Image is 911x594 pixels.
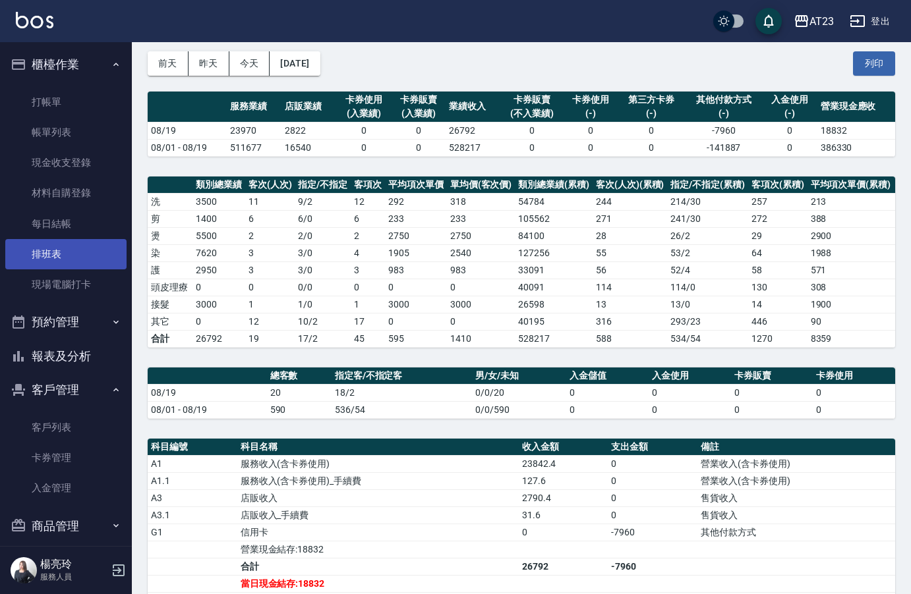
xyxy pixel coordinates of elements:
td: 0 [618,122,685,139]
td: 2540 [447,244,515,261]
td: 0 [391,122,446,139]
th: 科目編號 [148,439,237,456]
td: 2790.4 [519,489,608,506]
td: 0 [447,313,515,330]
td: 114 / 0 [667,279,748,296]
td: 護 [148,261,192,279]
td: 0 / 0 [295,279,351,296]
td: 0/0/20 [472,384,566,401]
th: 客次(人次)(累積) [593,176,668,194]
td: -7960 [608,524,697,541]
td: 26792 [519,558,608,575]
td: 588 [593,330,668,347]
td: 08/01 - 08/19 [148,401,267,418]
td: 2822 [281,122,336,139]
td: 18/2 [332,384,472,401]
td: 0 [731,401,813,418]
td: 店販收入 [237,489,519,506]
td: 983 [447,261,515,279]
th: 收入金額 [519,439,608,456]
th: 營業現金應收 [817,92,895,122]
a: 客戶列表 [5,412,127,443]
th: 卡券販賣 [731,367,813,385]
td: 0 [192,313,245,330]
td: 272 [748,210,808,227]
td: 合計 [237,558,519,575]
div: (-) [567,107,615,121]
td: 318 [447,193,515,210]
td: 0 [500,122,564,139]
td: 0/0/590 [472,401,566,418]
td: 營業收入(含卡券使用) [697,455,895,472]
th: 客項次(累積) [748,176,808,194]
td: 0 [649,401,731,418]
td: 0 [564,139,618,156]
th: 平均項次單價 [385,176,447,194]
td: 590 [267,401,332,418]
td: 3000 [447,296,515,313]
td: 染 [148,244,192,261]
td: 其它 [148,313,192,330]
th: 男/女/未知 [472,367,566,385]
div: 其他付款方式 [688,93,759,107]
td: 店販收入_手續費 [237,506,519,524]
td: 16540 [281,139,336,156]
button: save [755,8,782,34]
td: 56 [593,261,668,279]
td: 214 / 30 [667,193,748,210]
td: 0 [192,279,245,296]
td: G1 [148,524,237,541]
th: 客次(人次) [245,176,295,194]
td: 388 [808,210,895,227]
td: 2750 [447,227,515,244]
td: 55 [593,244,668,261]
td: A3 [148,489,237,506]
td: 1905 [385,244,447,261]
td: 233 [385,210,447,227]
a: 材料自購登錄 [5,178,127,208]
td: 595 [385,330,447,347]
td: 1 [351,296,385,313]
div: (入業績) [394,107,442,121]
td: 1988 [808,244,895,261]
button: 昨天 [189,51,229,76]
button: 櫃檯作業 [5,47,127,82]
td: 合計 [148,330,192,347]
td: 17 [351,313,385,330]
div: 卡券販賣 [504,93,560,107]
td: 0 [519,524,608,541]
td: 293 / 23 [667,313,748,330]
td: 2 [245,227,295,244]
td: 0 [649,384,731,401]
td: 0 [618,139,685,156]
a: 打帳單 [5,87,127,117]
td: 26792 [446,122,500,139]
div: 卡券使用 [339,93,388,107]
td: 20 [267,384,332,401]
td: 0 [608,489,697,506]
td: 售貨收入 [697,489,895,506]
div: 第三方卡券 [622,93,682,107]
td: 營業收入(含卡券使用) [697,472,895,489]
td: 3 / 0 [295,261,351,279]
td: 528217 [446,139,500,156]
td: 105562 [515,210,593,227]
td: 0 [351,279,385,296]
td: 446 [748,313,808,330]
td: 26 / 2 [667,227,748,244]
img: Person [11,557,37,583]
td: 1 [245,296,295,313]
td: 13 / 0 [667,296,748,313]
td: 剪 [148,210,192,227]
td: 23970 [227,122,281,139]
td: 1 / 0 [295,296,351,313]
a: 卡券管理 [5,443,127,473]
td: 127.6 [519,472,608,489]
th: 客項次 [351,176,385,194]
td: 18832 [817,122,895,139]
td: 13 [593,296,668,313]
td: 26598 [515,296,593,313]
td: 08/19 [148,384,267,401]
div: 卡券販賣 [394,93,442,107]
td: 3000 [385,296,447,313]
